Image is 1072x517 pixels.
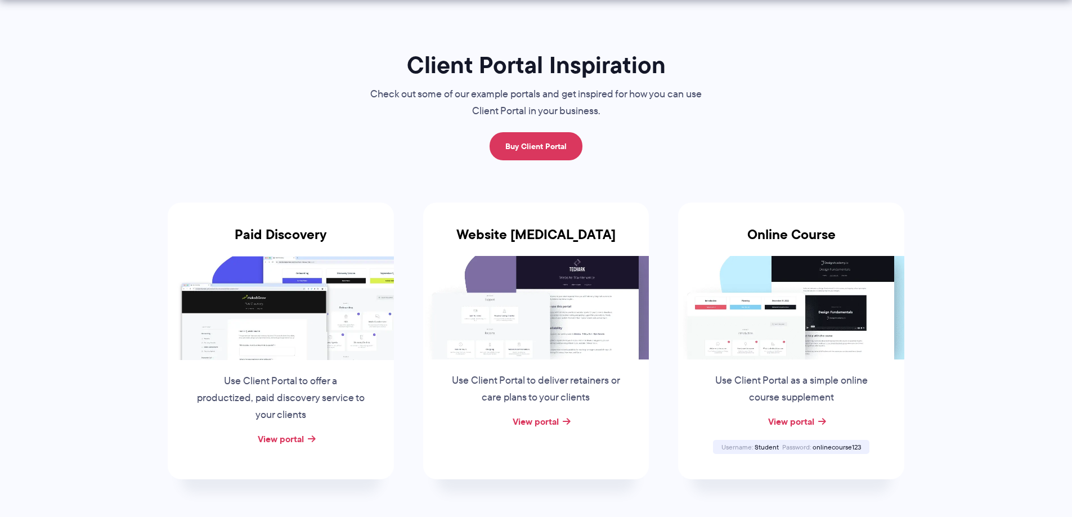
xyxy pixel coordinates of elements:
p: Use Client Portal to deliver retainers or care plans to your clients [450,372,621,406]
p: Use Client Portal to offer a productized, paid discovery service to your clients [195,373,366,424]
a: Buy Client Portal [490,132,582,160]
a: View portal [768,415,814,428]
h3: Online Course [678,227,904,256]
span: Password [782,442,811,452]
span: Username [721,442,753,452]
span: onlinecourse123 [813,442,861,452]
p: Use Client Portal as a simple online course supplement [706,372,877,406]
a: View portal [513,415,559,428]
h3: Website [MEDICAL_DATA] [423,227,649,256]
span: Student [755,442,779,452]
p: Check out some of our example portals and get inspired for how you can use Client Portal in your ... [348,86,725,120]
h3: Paid Discovery [168,227,394,256]
a: View portal [258,432,304,446]
h1: Client Portal Inspiration [348,50,725,80]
